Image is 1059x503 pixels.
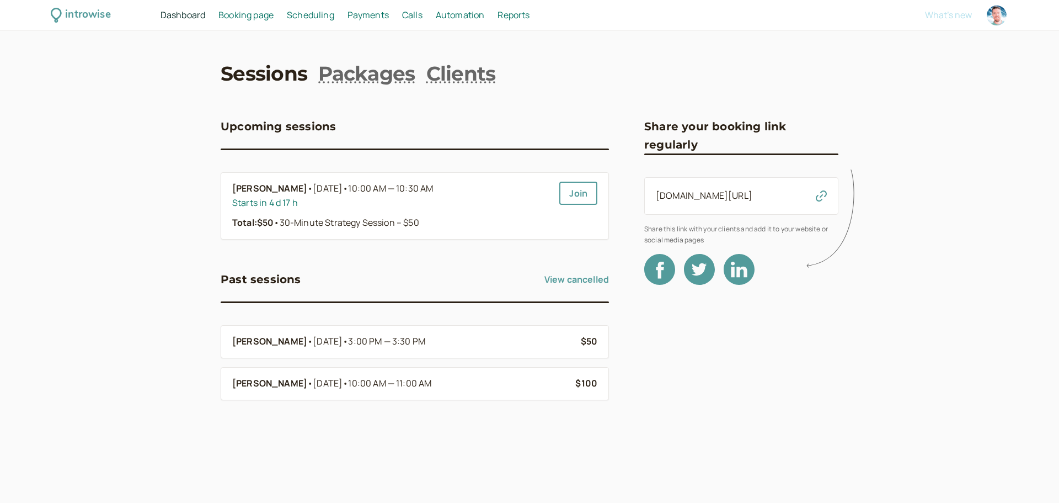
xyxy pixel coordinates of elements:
[644,224,838,245] span: Share this link with your clients and add it to your website or social media pages
[65,7,110,24] div: introwise
[644,118,838,153] h3: Share your booking link regularly
[287,8,334,23] a: Scheduling
[402,9,422,21] span: Calls
[221,60,307,87] a: Sessions
[347,8,389,23] a: Payments
[232,182,550,230] a: [PERSON_NAME]•[DATE]•10:00 AM — 10:30 AMStarts in 4 d 17 hTotal:$50•30-Minute Strategy Session – $50
[318,60,415,87] a: Packages
[221,118,336,135] h3: Upcoming sessions
[343,377,348,389] span: •
[313,182,433,196] span: [DATE]
[426,60,496,87] a: Clients
[436,9,485,21] span: Automation
[348,182,433,194] span: 10:00 AM — 10:30 AM
[232,216,274,229] strong: Total: $50
[656,189,752,202] a: [DOMAIN_NAME][URL]
[581,335,597,347] b: $50
[232,335,572,349] a: [PERSON_NAME]•[DATE]•3:00 PM — 3:30 PM
[307,182,313,196] span: •
[218,9,274,21] span: Booking page
[274,216,419,229] span: 30-Minute Strategy Session – $50
[221,271,301,288] h3: Past sessions
[313,377,431,391] span: [DATE]
[348,377,431,389] span: 10:00 AM — 11:00 AM
[985,4,1008,27] a: Account
[51,7,111,24] a: introwise
[274,216,279,229] span: •
[498,9,529,21] span: Reports
[232,335,307,349] b: [PERSON_NAME]
[232,377,307,391] b: [PERSON_NAME]
[232,196,550,210] div: Starts in 4 d 17 h
[498,8,529,23] a: Reports
[161,8,205,23] a: Dashboard
[544,271,609,288] a: View cancelled
[402,8,422,23] a: Calls
[925,10,972,20] button: What's new
[287,9,334,21] span: Scheduling
[343,182,348,194] span: •
[232,182,307,196] b: [PERSON_NAME]
[313,335,425,349] span: [DATE]
[232,377,566,391] a: [PERSON_NAME]•[DATE]•10:00 AM — 11:00 AM
[307,377,313,391] span: •
[559,182,597,205] a: Join
[575,377,597,389] b: $100
[347,9,389,21] span: Payments
[307,335,313,349] span: •
[436,8,485,23] a: Automation
[161,9,205,21] span: Dashboard
[348,335,425,347] span: 3:00 PM — 3:30 PM
[218,8,274,23] a: Booking page
[925,9,972,21] span: What's new
[343,335,348,347] span: •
